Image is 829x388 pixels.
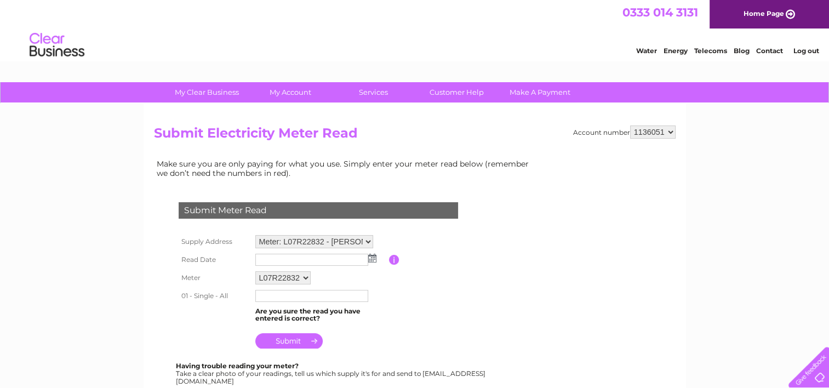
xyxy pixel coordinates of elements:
[756,47,783,55] a: Contact
[694,47,727,55] a: Telecoms
[176,232,253,251] th: Supply Address
[179,202,458,219] div: Submit Meter Read
[29,28,85,62] img: logo.png
[176,269,253,287] th: Meter
[162,82,252,102] a: My Clear Business
[156,6,674,53] div: Clear Business is a trading name of Verastar Limited (registered in [GEOGRAPHIC_DATA] No. 3667643...
[636,47,657,55] a: Water
[734,47,750,55] a: Blog
[176,251,253,269] th: Read Date
[495,82,585,102] a: Make A Payment
[176,362,487,385] div: Take a clear photo of your readings, tell us which supply it's for and send to [EMAIL_ADDRESS][DO...
[253,305,389,326] td: Are you sure the read you have entered is correct?
[664,47,688,55] a: Energy
[154,125,676,146] h2: Submit Electricity Meter Read
[411,82,502,102] a: Customer Help
[245,82,335,102] a: My Account
[328,82,419,102] a: Services
[176,287,253,305] th: 01 - Single - All
[154,157,538,180] td: Make sure you are only paying for what you use. Simply enter your meter read below (remember we d...
[389,255,399,265] input: Information
[573,125,676,139] div: Account number
[622,5,698,19] a: 0333 014 3131
[368,254,376,263] img: ...
[176,362,299,370] b: Having trouble reading your meter?
[793,47,819,55] a: Log out
[255,333,323,349] input: Submit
